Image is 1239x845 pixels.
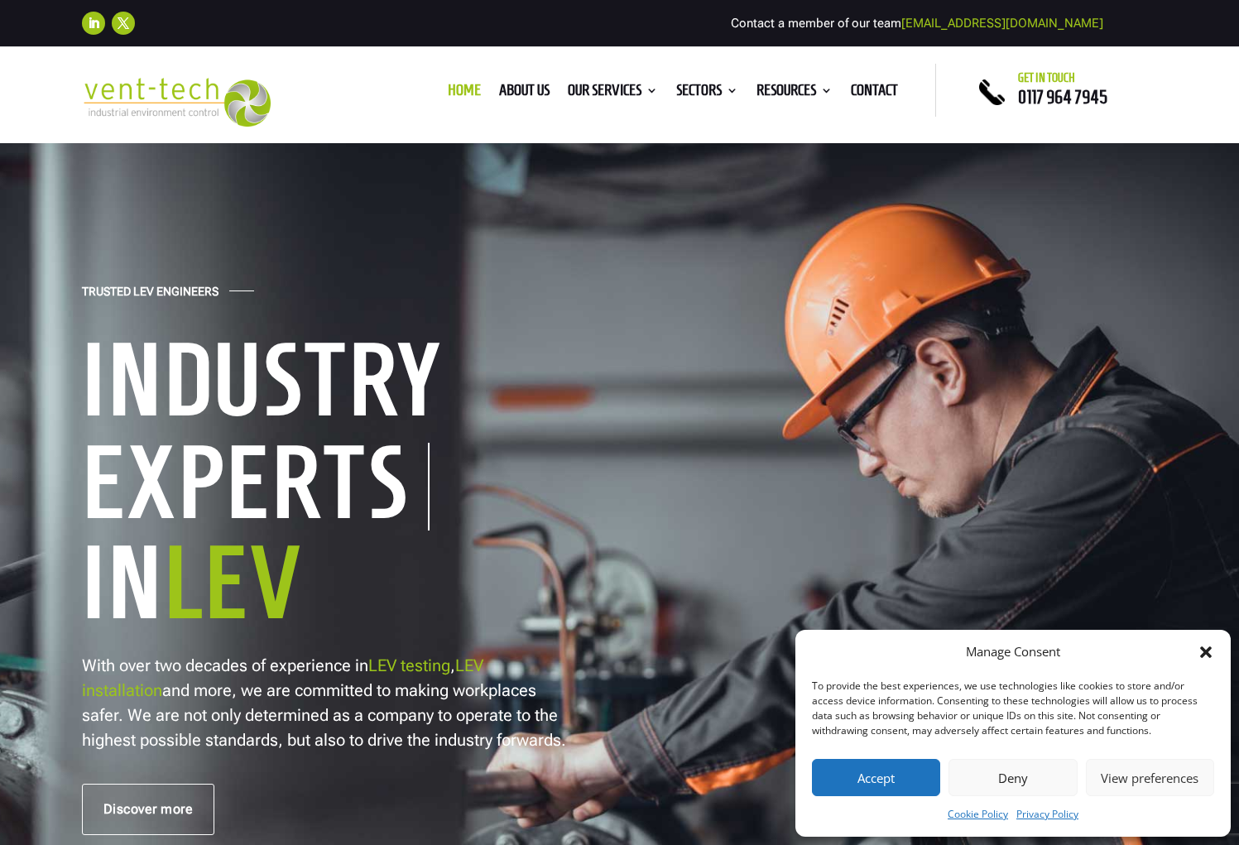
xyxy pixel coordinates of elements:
h1: Industry [82,328,595,440]
a: Discover more [82,784,215,835]
button: Deny [948,759,1077,796]
span: LEV [164,528,304,636]
a: Our Services [568,84,658,103]
a: Cookie Policy [948,804,1008,824]
img: 2023-09-27T08_35_16.549ZVENT-TECH---Clear-background [82,78,271,127]
h4: Trusted LEV Engineers [82,285,219,307]
button: View preferences [1086,759,1214,796]
a: 0117 964 7945 [1018,87,1107,107]
span: Get in touch [1018,71,1075,84]
a: Sectors [676,84,738,103]
a: Follow on LinkedIn [82,12,105,35]
a: About us [499,84,550,103]
a: Follow on X [112,12,135,35]
div: To provide the best experiences, we use technologies like cookies to store and/or access device i... [812,679,1213,738]
a: Home [448,84,481,103]
a: [EMAIL_ADDRESS][DOMAIN_NAME] [901,16,1103,31]
a: Resources [756,84,833,103]
a: LEV installation [82,655,483,700]
a: LEV testing [368,655,450,675]
a: Contact [851,84,898,103]
button: Accept [812,759,940,796]
span: Contact a member of our team [731,16,1103,31]
div: Manage Consent [966,642,1060,662]
h1: Experts [82,443,430,531]
p: With over two decades of experience in , and more, we are committed to making workplaces safer. W... [82,653,570,752]
div: Close dialog [1198,644,1214,660]
h1: In [82,531,595,643]
a: Privacy Policy [1016,804,1078,824]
